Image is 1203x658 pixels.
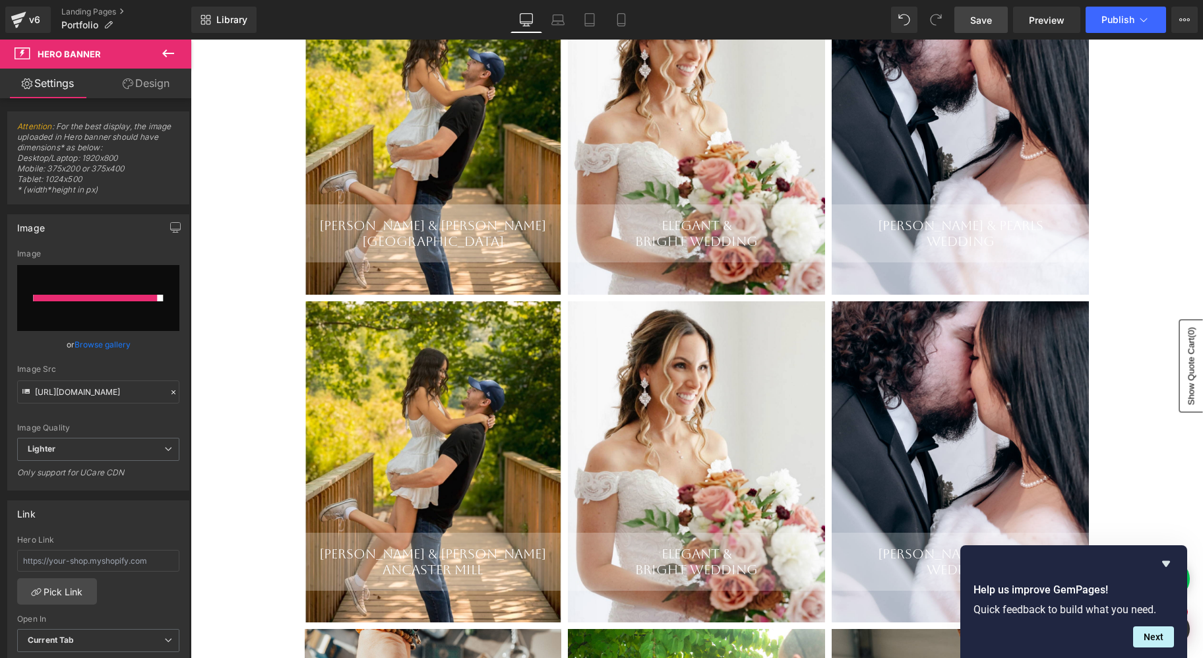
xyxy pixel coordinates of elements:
b: Current Tab [28,635,75,645]
button: Next question [1133,626,1174,647]
div: [GEOGRAPHIC_DATA] [113,194,371,210]
button: More [1171,7,1198,33]
a: Browse gallery [75,333,131,356]
p: Quick feedback to build what you need. [973,603,1174,616]
div: [PERSON_NAME] & Pearls [641,506,898,522]
div: v6 [26,11,43,28]
div: Elegant & [377,506,634,522]
div: Bright Wedding [377,522,634,538]
span: Hero Banner [38,49,101,59]
a: New Library [191,7,257,33]
div: Wedding [641,194,898,210]
a: Landing Pages [61,7,191,17]
a: Tablet [574,7,605,33]
button: Publish [1086,7,1166,33]
div: [PERSON_NAME] & [PERSON_NAME] [113,178,371,194]
button: Hide survey [1158,556,1174,572]
div: [PERSON_NAME] & [PERSON_NAME] [113,506,371,522]
a: v6 [5,7,51,33]
div: Image [17,215,45,233]
span: : For the best display, the image uploaded in Hero banner should have dimensions* as below: Deskt... [17,121,179,204]
a: Desktop [510,7,542,33]
b: Lighter [28,444,55,454]
div: or [17,338,179,351]
div: Hero Link [17,535,179,545]
a: Attention [17,121,52,131]
h2: Help us improve GemPages! [973,582,1174,598]
div: Image [17,249,179,258]
div: Elegant & [377,178,634,194]
div: Ancaster Mill [113,522,371,538]
span: Save [970,13,992,27]
a: Laptop [542,7,574,33]
div: Image Quality [17,423,179,433]
div: Only support for UCare CDN [17,467,179,487]
iframe: Tidio Chat [832,556,1006,618]
span: Publish [1101,15,1134,25]
span: Portfolio [61,20,98,30]
span: Preview [1029,13,1064,27]
a: Pick Link [17,578,97,605]
input: https://your-shop.myshopify.com [17,550,179,572]
div: Wedding [641,522,898,538]
div: Link [17,501,36,520]
a: Mobile [605,7,637,33]
span: Library [216,14,247,26]
div: Help us improve GemPages! [973,556,1174,647]
div: Bright Wedding [377,194,634,210]
input: Link [17,380,179,404]
button: Redo [923,7,949,33]
div: Open In [17,614,179,624]
a: Design [98,69,194,98]
div: [PERSON_NAME] & Pearls [641,178,898,194]
div: Image Src [17,365,179,374]
button: Undo [891,7,917,33]
a: Preview [1013,7,1080,33]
